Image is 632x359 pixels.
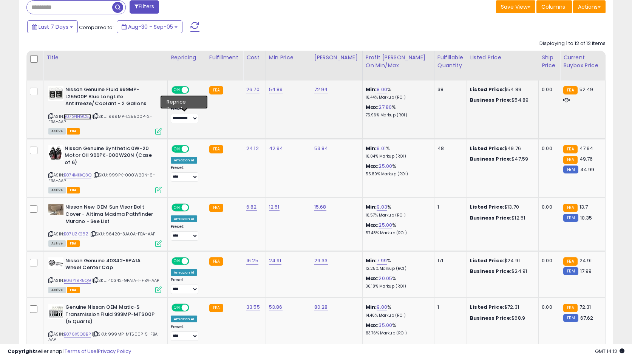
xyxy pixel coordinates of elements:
button: Filters [130,0,159,14]
div: % [366,145,428,159]
b: Max: [366,104,379,111]
small: FBA [209,86,223,94]
small: FBA [563,204,577,212]
small: FBA [209,257,223,266]
span: 44.99 [580,166,595,173]
b: Max: [366,221,379,229]
div: Amazon AI [171,157,197,164]
span: Last 7 Days [39,23,68,31]
small: FBA [563,304,577,312]
a: 8.00 [377,86,387,93]
b: Business Price: [470,155,511,162]
b: Min: [366,203,377,210]
div: Preset: [171,106,200,123]
div: Cost [246,54,263,62]
a: 24.91 [269,257,281,265]
div: Fulfillment [209,54,240,62]
a: B074MKKQ3Q [64,172,91,178]
a: 35.00 [379,322,392,329]
b: Nissan New OEM Sun Visor Bolt Cover - Altima Maxima Pathfinder Murano - See List [65,204,157,227]
span: FBA [67,187,80,193]
div: $49.76 [470,145,533,152]
span: OFF [188,87,200,93]
span: 2025-09-13 14:12 GMT [595,348,624,355]
b: Nissan Genuine 40342-9PA1A Wheel Center Cap [65,257,157,273]
div: Amazon AI [171,316,197,322]
span: 17.99 [580,268,592,275]
span: OFF [188,258,200,264]
span: ON [172,87,182,93]
span: | SKU: 999PK-000W20N-6-FBA-AAP [48,172,155,183]
span: 13.7 [579,203,588,210]
div: 0.00 [542,86,554,93]
div: Current Buybox Price [563,54,602,70]
p: 16.04% Markup (ROI) [366,154,428,159]
span: | SKU: 96420-3JA0A-FBA-AAP [90,231,155,237]
button: Columns [536,0,572,13]
span: 49.76 [579,155,593,162]
img: 41SsEB1vRyL._SL40_.jpg [48,145,63,160]
a: 9.03 [377,203,387,211]
div: Preset: [171,277,200,294]
div: 1 [437,304,461,311]
div: Amazon AI [171,269,197,276]
a: 7.99 [377,257,387,265]
a: 27.80 [379,104,392,111]
a: B071JZK28Z [64,231,88,237]
span: Compared to: [79,24,114,31]
div: $54.89 [470,97,533,104]
div: % [366,104,428,118]
small: FBM [563,267,578,275]
b: Min: [366,303,377,311]
span: 10.35 [580,214,592,221]
strong: Copyright [8,348,35,355]
small: FBA [209,204,223,212]
p: 83.76% Markup (ROI) [366,331,428,336]
div: Fulfillable Quantity [437,54,464,70]
span: All listings currently available for purchase on Amazon [48,128,66,135]
a: Terms of Use [65,348,97,355]
b: Nissan Genuine Synthetic 0W-20 Motor Oil 999PK-000W20N (Case of 6) [65,145,156,168]
span: 52.49 [579,86,593,93]
div: $24.91 [470,257,533,264]
div: ASIN: [48,204,162,246]
b: Listed Price: [470,145,504,152]
div: 0.00 [542,304,554,311]
span: | SKU: 999MP-L25500P-2-FBA-AAP [48,113,152,125]
small: FBA [563,257,577,266]
b: Nissan Genuine Fluid 999MP-L25500P Blue Long Life Antifreeze/Coolant - 2 Gallons [65,86,157,109]
a: 53.86 [269,303,283,311]
div: % [366,304,428,318]
img: 41v2ivCP0rL._SL40_.jpg [48,86,63,101]
b: Listed Price: [470,257,504,264]
small: FBA [209,304,223,312]
b: Min: [366,86,377,93]
img: 41oPWJSDUuL._SL40_.jpg [48,304,63,319]
span: | SKU: 40342-9PA1A-1-FBA-AAP [92,277,159,283]
div: % [366,275,428,289]
p: 16.44% Markup (ROI) [366,95,428,100]
div: Ship Price [542,54,557,70]
p: 12.25% Markup (ROI) [366,266,428,271]
div: 38 [437,86,461,93]
img: 31KwT+umnHL._SL40_.jpg [48,257,63,269]
div: Displaying 1 to 12 of 12 items [539,40,606,47]
div: $24.91 [470,268,533,275]
small: FBA [563,145,577,153]
a: 25.00 [379,221,392,229]
a: 12.51 [269,203,280,211]
b: Max: [366,162,379,170]
b: Business Price: [470,314,511,322]
b: Max: [366,275,379,282]
a: B06Y19R5Q9 [64,277,91,284]
th: The percentage added to the cost of goods (COGS) that forms the calculator for Min & Max prices. [362,51,434,80]
a: 33.55 [246,303,260,311]
small: FBA [209,145,223,153]
div: % [366,86,428,100]
span: ON [172,305,182,311]
div: % [366,322,428,336]
span: OFF [188,145,200,152]
div: $72.31 [470,304,533,311]
div: Profit [PERSON_NAME] on Min/Max [366,54,431,70]
div: % [366,163,428,177]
